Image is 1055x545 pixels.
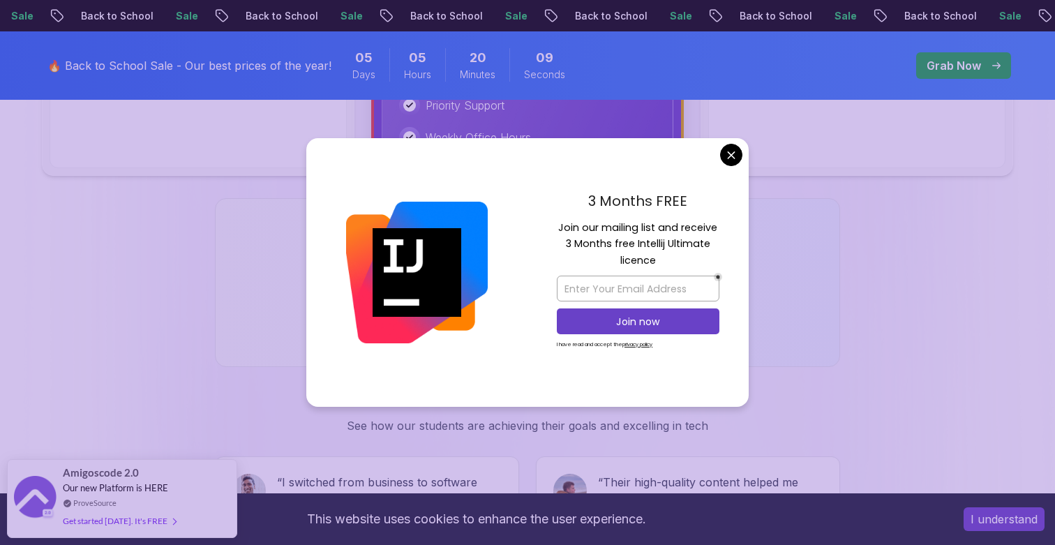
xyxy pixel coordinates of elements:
p: “ Their high-quality content helped me improve my skills and led to recognition at my company. ” [598,474,823,524]
h3: Real Success Stories [39,389,1016,412]
img: Sai [232,474,266,507]
p: Sale [221,9,266,23]
a: ProveSource [73,497,117,509]
p: Back to School [291,9,386,23]
span: 5 Days [355,48,373,68]
span: Seconds [524,68,565,82]
h3: Need a Team License? [249,232,806,255]
span: Days [352,68,375,82]
p: Sale [551,9,595,23]
p: See how our students are achieving their goals and excelling in tech [293,417,762,434]
p: Sale [386,9,431,23]
div: This website uses cookies to enhance the user experience. [10,504,943,535]
p: Back to School [620,9,715,23]
p: Back to School [785,9,880,23]
span: 20 Minutes [470,48,486,68]
p: Back to School [126,9,221,23]
div: Get started [DATE]. It's FREE [63,513,176,529]
img: Amir [553,474,587,507]
span: Minutes [460,68,495,82]
img: provesource social proof notification image [14,476,56,521]
p: Sale [57,9,101,23]
p: Priority Support [426,97,504,114]
p: With a team license, you can buy a number of spots to allocate to employees. [293,266,762,283]
p: Sale [880,9,925,23]
p: Back to School [456,9,551,23]
span: 5 Hours [409,48,426,68]
p: Back to School [950,9,1045,23]
p: Grab Now [927,57,981,74]
button: Accept cookies [964,507,1045,531]
p: “ I switched from business to software engineering and landed at [GEOGRAPHIC_DATA] [DATE] thanks ... [277,474,502,541]
p: 🔥 Back to School Sale - Our best prices of the year! [47,57,331,74]
span: Hours [404,68,431,82]
p: Weekly Office Hours [426,129,531,146]
span: Amigoscode 2.0 [63,465,139,481]
p: Sale [715,9,760,23]
span: 9 Seconds [536,48,553,68]
span: Our new Platform is HERE [63,482,168,493]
